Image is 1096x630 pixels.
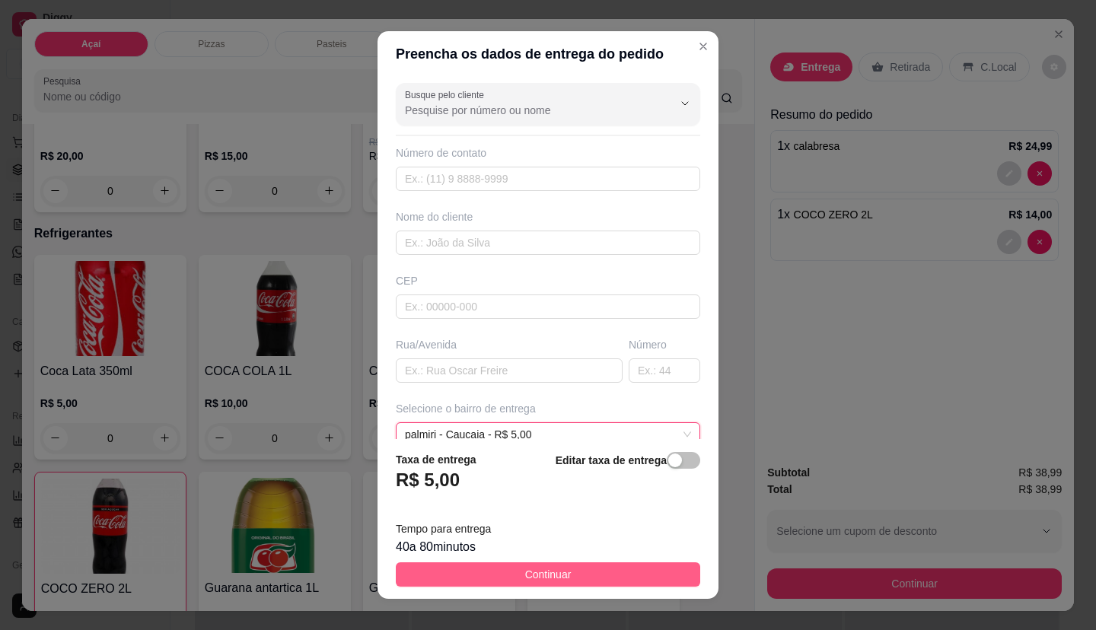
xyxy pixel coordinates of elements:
span: palmiri - Caucaia - R$ 5,00 [405,423,691,446]
button: Show suggestions [673,91,697,116]
header: Preencha os dados de entrega do pedido [378,31,718,77]
button: Continuar [396,562,700,587]
div: CEP [396,273,700,288]
div: Nome do cliente [396,209,700,224]
button: Close [691,34,715,59]
div: Número de contato [396,145,700,161]
strong: Taxa de entrega [396,453,476,466]
input: Ex.: Rua Oscar Freire [396,358,623,383]
span: Tempo para entrega [396,523,491,535]
input: Ex.: 00000-000 [396,294,700,319]
div: Selecione o bairro de entrega [396,401,700,416]
label: Busque pelo cliente [405,88,489,101]
div: Número [629,337,700,352]
input: Ex.: 44 [629,358,700,383]
div: Rua/Avenida [396,337,623,352]
input: Busque pelo cliente [405,103,648,118]
h3: R$ 5,00 [396,468,460,492]
input: Ex.: João da Silva [396,231,700,255]
strong: Editar taxa de entrega [556,454,667,466]
div: 40 a 80 minutos [396,538,700,556]
input: Ex.: (11) 9 8888-9999 [396,167,700,191]
span: Continuar [525,566,572,583]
